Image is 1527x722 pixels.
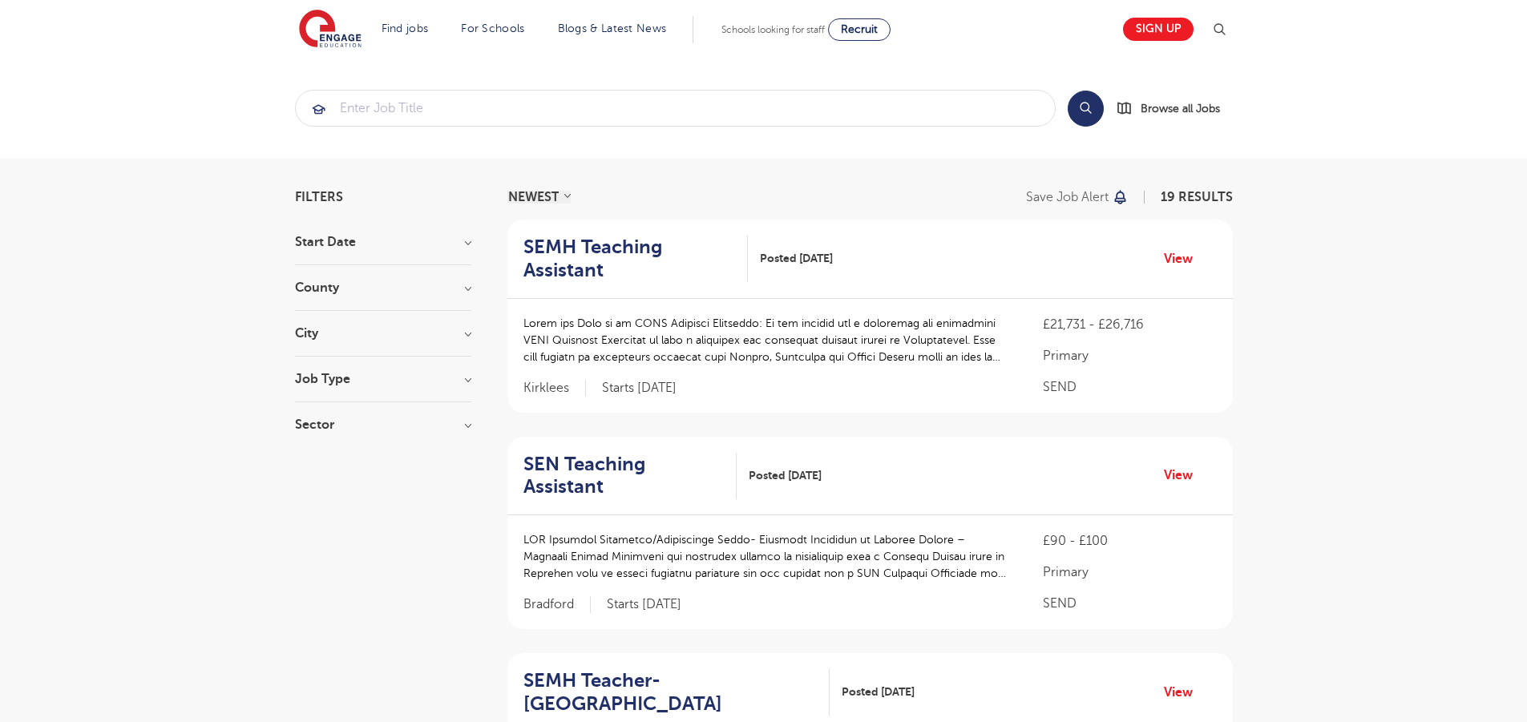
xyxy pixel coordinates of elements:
h3: County [295,281,471,294]
div: Submit [295,90,1056,127]
h3: City [295,327,471,340]
button: Search [1068,91,1104,127]
h3: Job Type [295,373,471,385]
a: Blogs & Latest News [558,22,667,34]
h2: SEN Teaching Assistant [523,453,724,499]
span: Posted [DATE] [842,684,915,700]
span: Schools looking for staff [721,24,825,35]
p: £90 - £100 [1043,531,1216,551]
span: Recruit [841,23,878,35]
p: Primary [1043,346,1216,365]
a: SEMH Teacher- [GEOGRAPHIC_DATA] [523,669,830,716]
h3: Start Date [295,236,471,248]
p: Starts [DATE] [602,380,677,397]
a: Recruit [828,18,891,41]
p: SEND [1043,377,1216,397]
a: SEN Teaching Assistant [523,453,737,499]
button: Save job alert [1026,191,1129,204]
p: Lorem ips Dolo si am CONS Adipisci Elitseddo: Ei tem incidid utl e doloremag ali enimadmini VENI ... [523,315,1012,365]
span: Kirklees [523,380,586,397]
span: Browse all Jobs [1141,99,1220,118]
h3: Sector [295,418,471,431]
p: Starts [DATE] [607,596,681,613]
a: Sign up [1123,18,1194,41]
p: Save job alert [1026,191,1109,204]
p: Primary [1043,563,1216,582]
a: SEMH Teaching Assistant [523,236,749,282]
span: Filters [295,191,343,204]
p: SEND [1043,594,1216,613]
span: Posted [DATE] [749,467,822,484]
a: Browse all Jobs [1117,99,1233,118]
h2: SEMH Teacher- [GEOGRAPHIC_DATA] [523,669,818,716]
p: LOR Ipsumdol Sitametco/Adipiscinge Seddo- Eiusmodt Incididun ut Laboree Dolore – Magnaali Enimad ... [523,531,1012,582]
h2: SEMH Teaching Assistant [523,236,736,282]
span: Bradford [523,596,591,613]
span: 19 RESULTS [1161,190,1233,204]
a: View [1164,682,1205,703]
a: For Schools [461,22,524,34]
p: £21,731 - £26,716 [1043,315,1216,334]
input: Submit [296,91,1055,126]
a: Find jobs [382,22,429,34]
a: View [1164,248,1205,269]
img: Engage Education [299,10,362,50]
a: View [1164,465,1205,486]
span: Posted [DATE] [760,250,833,267]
